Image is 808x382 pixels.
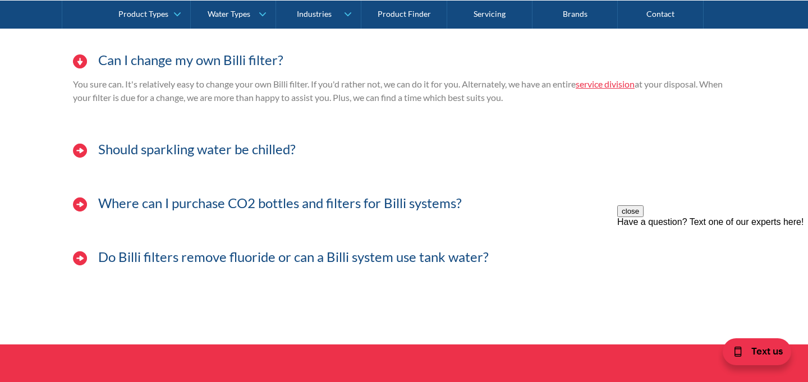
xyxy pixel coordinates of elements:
div: Industries [297,9,332,19]
h3: Can I change my own Billi filter? [98,52,283,68]
h3: Do Billi filters remove fluoride or can a Billi system use tank water? [98,249,489,265]
a: service division [576,79,635,89]
div: Water Types [208,9,250,19]
iframe: podium webchat widget prompt [617,205,808,340]
iframe: podium webchat widget bubble [718,326,808,382]
h3: Where can I purchase CO2 bottles and filters for Billi systems? [98,195,462,211]
div: Product Types [118,9,168,19]
h3: Should sparkling water be chilled? [98,141,296,158]
p: You sure can. It's relatively easy to change your own Billi filter. If you'd rather not, we can d... [73,77,735,104]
